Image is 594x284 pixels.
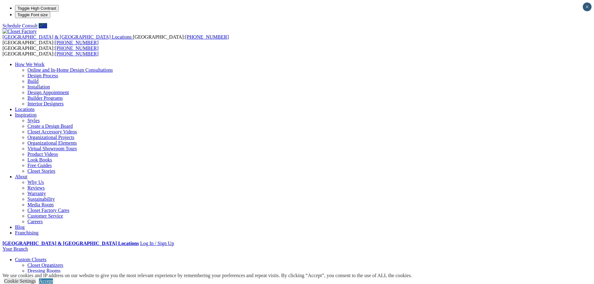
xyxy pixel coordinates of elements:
a: Inspiration [15,112,36,118]
a: Look Books [27,157,52,162]
a: Custom Closets [15,257,46,262]
a: [PHONE_NUMBER] [185,34,229,40]
a: Reviews [27,185,45,190]
a: [GEOGRAPHIC_DATA] & [GEOGRAPHIC_DATA] Locations [2,241,139,246]
a: Interior Designers [27,101,64,106]
a: Online and In-Home Design Consultations [27,67,113,73]
a: Your Branch [2,246,28,252]
a: Cookie Settings [4,278,36,284]
span: Toggle Font size [17,12,48,17]
a: Call [39,23,47,28]
a: Virtual Showroom Tours [27,146,77,151]
a: Closet Factory Cares [27,208,69,213]
a: About [15,174,27,179]
a: Design Appointment [27,90,69,95]
button: Toggle Font size [15,12,50,18]
a: Customer Service [27,213,63,219]
a: Organizational Projects [27,135,74,140]
a: Builder Programs [27,95,63,101]
a: Build [27,79,39,84]
a: [PHONE_NUMBER] [55,51,99,56]
a: Log In / Sign Up [140,241,174,246]
a: Installation [27,84,50,89]
a: Closet Stories [27,168,55,174]
a: Media Room [27,202,54,207]
span: [GEOGRAPHIC_DATA]: [GEOGRAPHIC_DATA]: [2,46,99,56]
span: Toggle High Contrast [17,6,56,11]
a: Blog [15,224,25,230]
a: Product Videos [27,152,58,157]
span: [GEOGRAPHIC_DATA]: [GEOGRAPHIC_DATA]: [2,34,229,45]
a: [GEOGRAPHIC_DATA] & [GEOGRAPHIC_DATA] Locations [2,34,133,40]
a: Create a Design Board [27,123,73,129]
a: Closet Accessory Videos [27,129,77,134]
a: Careers [27,219,43,224]
a: Warranty [27,191,46,196]
button: Toggle High Contrast [15,5,59,12]
a: [PHONE_NUMBER] [55,40,99,45]
a: [PHONE_NUMBER] [55,46,99,51]
a: Styles [27,118,40,123]
a: Design Process [27,73,58,78]
a: Franchising [15,230,39,235]
a: Accept [39,278,53,284]
a: Organizational Elements [27,140,77,146]
a: Sustainability [27,196,55,202]
a: Schedule Consult [2,23,37,28]
button: Close [583,2,592,11]
a: Locations [15,107,35,112]
img: Closet Factory [2,29,37,34]
a: Dressing Rooms [27,268,60,273]
a: How We Work [15,62,45,67]
a: Closet Organizers [27,262,63,268]
a: Free Guides [27,163,52,168]
a: Why Us [27,180,44,185]
div: We use cookies and IP address on our website to give you the most relevant experience by remember... [2,273,412,278]
span: [GEOGRAPHIC_DATA] & [GEOGRAPHIC_DATA] Locations [2,34,132,40]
